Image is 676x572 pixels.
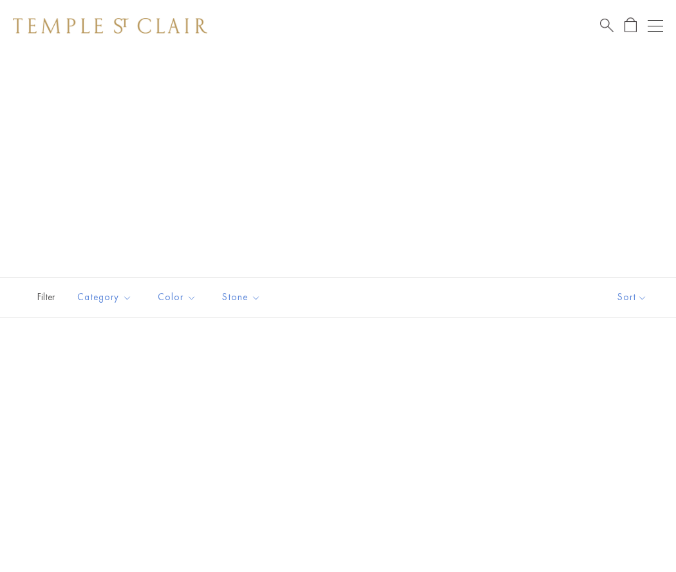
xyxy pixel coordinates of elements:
[648,18,663,33] button: Open navigation
[151,289,206,305] span: Color
[148,283,206,312] button: Color
[68,283,142,312] button: Category
[588,278,676,317] button: Show sort by
[212,283,270,312] button: Stone
[600,17,614,33] a: Search
[216,289,270,305] span: Stone
[71,289,142,305] span: Category
[13,18,207,33] img: Temple St. Clair
[624,17,637,33] a: Open Shopping Bag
